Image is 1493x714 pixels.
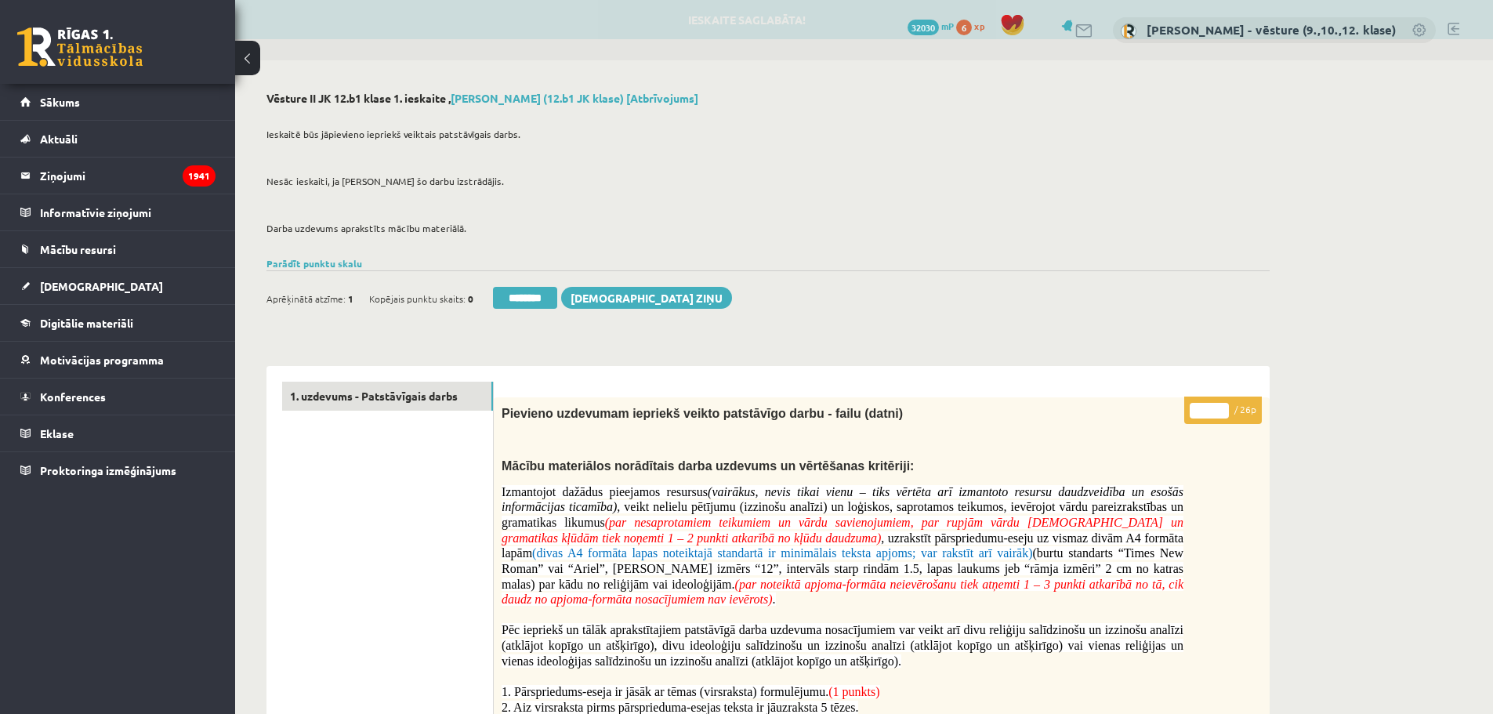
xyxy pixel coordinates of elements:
span: ivas A4 formāta lapas noteiktajā standartā ir minimālais teksta apjoms; var rakstīt arī vairāk) [542,546,1032,560]
a: [DEMOGRAPHIC_DATA] [20,268,216,304]
p: Darba uzdevums aprakstīts mācību materiālā. [266,221,1262,235]
a: Digitālie materiāli [20,305,216,341]
i: (vairākus, nevis tikai vienu – tiks vērtēta arī izmantoto resursu daudzveidība un esošās informāc... [502,485,1183,514]
span: (burtu standarts “Times New Roman” vai “Ariel”, [PERSON_NAME] izmērs “12”, intervāls starp rindām... [502,546,1183,590]
legend: Informatīvie ziņojumi [40,194,216,230]
i: 1941 [183,165,216,187]
span: Aprēķinātā atzīme: [266,287,346,310]
p: Ieskaitē būs jāpievieno iepriekš veiktais patstāvīgais darbs. [266,127,1262,141]
span: (par nesaprotamiem teikumiem un vārdu savienojumiem, par rupjām vārdu [DEMOGRAPHIC_DATA] un grama... [502,516,1183,545]
span: Sākums [40,95,80,109]
a: Parādīt punktu skalu [266,257,362,270]
span: Motivācijas programma [40,353,164,367]
body: Bagātinātā teksta redaktors, wiswyg-editor-user-answer-47433744962080 [16,16,743,32]
a: 1. uzdevums - Patstāvīgais darbs [282,382,493,411]
span: Mācību materiālos norādītais darba uzdevums un vērtēšanas kritēriji: [502,459,914,473]
body: Bagātinātā teksta redaktors, wiswyg-editor-47433741532560-1760512139-400 [16,16,741,32]
legend: Ziņojumi [40,158,216,194]
span: Digitālie materiāli [40,316,133,330]
span: 0 [468,287,473,310]
span: Pēc iepriekš un tālāk aprakstītajiem patstāvīgā darba uzdevuma nosacījumiem var veikt arī divu re... [502,623,1183,667]
a: Proktoringa izmēģinājums [20,452,216,488]
a: Rīgas 1. Tālmācības vidusskola [17,27,143,67]
a: Eklase [20,415,216,451]
span: Kopējais punktu skaits: [369,287,466,310]
span: [DEMOGRAPHIC_DATA] [40,279,163,293]
span: Konferences [40,390,106,404]
span: 2. Aiz virsraksta pirms pārsprieduma-esejas teksta ir jāuzraksta 5 tēzes. [502,701,858,714]
span: Izmantojot dažādus pieejamos resursus , veikt nelielu pētījumu (izzinošu analīzi) un loģiskos, sa... [502,485,1183,529]
span: Pievieno uzdevumam iepriekš veikto patstāvīgo darbu - failu (datni) [502,407,903,420]
span: Proktoringa izmēģinājums [40,463,176,477]
span: Mācību resursi [40,242,116,256]
a: Konferences [20,379,216,415]
span: Eklase [40,426,74,440]
a: Ziņojumi1941 [20,158,216,194]
p: Nesāc ieskaiti, ja [PERSON_NAME] šo darbu izstrādājis. [266,174,1262,188]
span: (d [532,546,542,560]
span: 1 [348,287,353,310]
a: Informatīvie ziņojumi [20,194,216,230]
h2: Vēsture II JK 12.b1 klase 1. ieskaite , [266,92,1270,105]
span: 1. Pārspriedums-eseja ir jāsāk ar tēmas (virsraksta) formulējumu. [502,685,828,698]
a: Aktuāli [20,121,216,157]
a: Sākums [20,84,216,120]
span: . [773,593,776,606]
span: (par noteiktā apjoma-formāta neievērošanu tiek atņemti 1 – 3 punkti atkarībā no tā, cik daudz no ... [502,578,1183,607]
span: Aktuāli [40,132,78,146]
a: Motivācijas programma [20,342,216,378]
p: / 26p [1184,397,1262,424]
a: [DEMOGRAPHIC_DATA] ziņu [561,287,732,309]
span: (1 punkts) [828,685,879,698]
a: [PERSON_NAME] (12.b1 JK klase) [Atbrīvojums] [451,91,698,105]
a: Mācību resursi [20,231,216,267]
